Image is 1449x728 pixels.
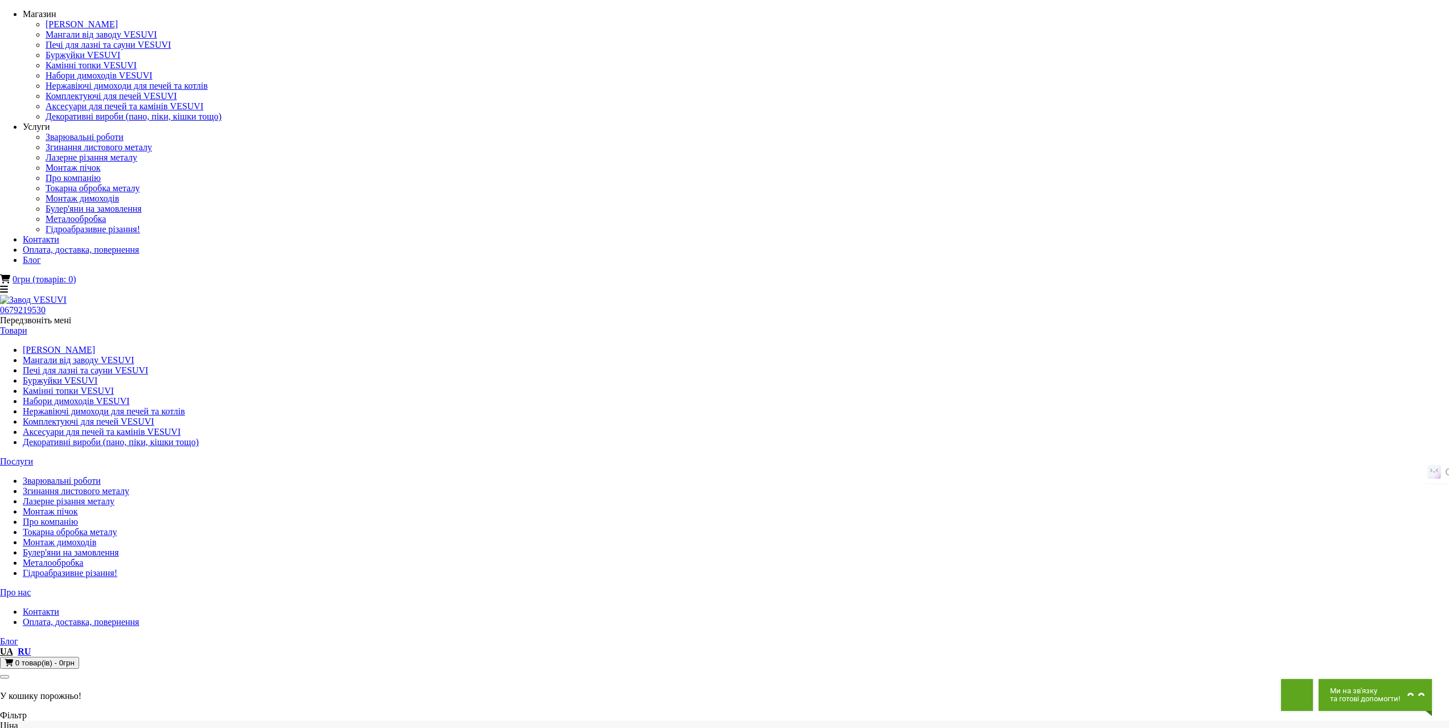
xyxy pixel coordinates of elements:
a: Булер'яни на замовлення [46,204,142,213]
a: Монтаж пічок [46,163,101,172]
a: Набори димоходів VESUVI [46,71,153,80]
a: Блог [23,255,41,265]
a: Буржуйки VESUVI [23,376,97,385]
a: Мангали від заводу VESUVI [46,30,157,39]
a: Буржуйки VESUVI [46,50,120,60]
a: Лазерне різання металу [23,496,114,506]
a: [PERSON_NAME] [46,19,118,29]
a: Комплектуючі для печей VESUVI [46,91,177,101]
a: Контакти [23,235,59,244]
a: Токарна обробка металу [46,183,139,193]
span: 0 товар(ів) - 0грн [15,659,75,667]
a: Камінні топки VESUVI [23,386,114,396]
span: Ми на зв'язку [1330,687,1400,695]
a: Декоративні вироби (пано, піки, кішки тощо) [46,112,221,121]
a: Металообробка [46,214,106,224]
a: Контакти [23,607,59,616]
a: Декоративні вироби (пано, піки, кішки тощо) [23,437,199,447]
button: Get Call button [1281,679,1313,711]
a: Мангали від заводу VESUVI [23,355,134,365]
a: Аксесуари для печей та камінів VESUVI [46,101,203,111]
a: Про компанію [23,517,78,527]
button: Chat button [1319,679,1432,711]
a: Оплата, доставка, повернення [23,617,139,627]
a: Зварювальні роботи [46,132,124,142]
a: Нержавіючі димоходи для печей та котлів [46,81,208,91]
a: Нержавіючі димоходи для печей та котлів [23,406,185,416]
a: Печі для лазні та сауни VESUVI [23,365,148,375]
a: Монтаж димоходів [23,537,96,547]
a: Гідроабразивне різання! [46,224,140,234]
a: Аксесуари для печей та камінів VESUVI [23,427,180,437]
a: Оплата, доставка, повернення [23,245,139,254]
a: Згинання листового металу [46,142,152,152]
a: Печі для лазні та сауни VESUVI [46,40,171,50]
a: [PERSON_NAME] [23,345,95,355]
div: Услуги [23,122,1449,132]
a: RU [18,647,31,656]
a: Металообробка [23,558,83,567]
a: Лазерне різання металу [46,153,137,162]
div: Магазин [23,9,1449,19]
a: Зварювальні роботи [23,476,101,486]
a: Гідроабразивне різання! [23,568,117,578]
a: Комплектуючі для печей VESUVI [23,417,154,426]
a: Набори димоходів VESUVI [23,396,130,406]
a: Монтаж пічок [23,507,78,516]
a: Камінні топки VESUVI [46,60,137,70]
a: Згинання листового металу [23,486,129,496]
a: Булер'яни на замовлення [23,548,119,557]
a: Про компанію [46,173,101,183]
a: Монтаж димоходів [46,194,119,203]
span: та готові допомогти! [1330,695,1400,703]
a: 0грн (товарів: 0) [13,274,76,284]
a: Токарна обробка металу [23,527,117,537]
